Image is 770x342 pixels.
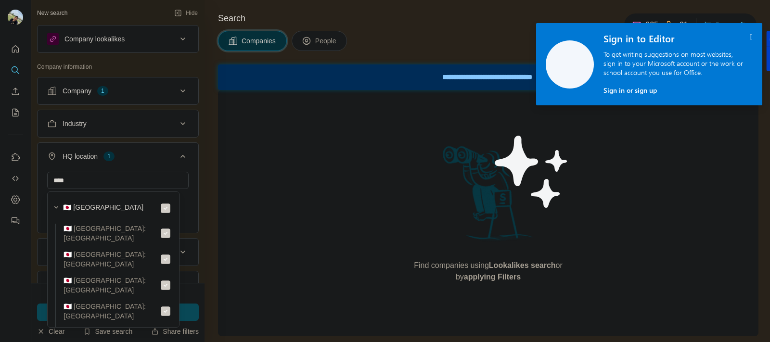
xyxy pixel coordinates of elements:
[151,327,199,336] button: Share filters
[645,19,658,31] p: 225
[83,327,132,336] button: Save search
[8,170,23,187] button: Use Surfe API
[37,63,199,71] p: Company information
[438,143,539,251] img: Surfe Illustration - Woman searching with binoculars
[64,224,160,243] label: 🇯🇵 [GEOGRAPHIC_DATA]: [GEOGRAPHIC_DATA]
[63,119,87,128] div: Industry
[38,79,198,102] button: Company1
[218,64,758,90] iframe: Banner
[8,10,23,25] img: Avatar
[38,241,198,264] button: Annual revenue ($)
[315,36,337,46] span: People
[37,304,199,321] button: Run search
[38,27,198,51] button: Company lookalikes
[37,9,67,17] div: New search
[218,12,758,25] h4: Search
[8,40,23,58] button: Quick start
[103,152,115,161] div: 1
[8,62,23,79] button: Search
[464,273,521,281] span: applying Filters
[8,212,23,229] button: Feedback
[488,128,575,215] img: Surfe Illustration - Stars
[704,18,749,32] button: Buy credits
[63,152,98,161] div: HQ location
[38,112,198,135] button: Industry
[489,261,556,269] span: Lookalikes search
[63,203,143,214] label: 🇯🇵 [GEOGRAPHIC_DATA]
[63,86,91,96] div: Company
[64,302,160,321] label: 🇯🇵 [GEOGRAPHIC_DATA]: [GEOGRAPHIC_DATA]
[38,145,198,172] button: HQ location1
[8,83,23,100] button: Enrich CSV
[64,276,160,295] label: 🇯🇵 [GEOGRAPHIC_DATA]: [GEOGRAPHIC_DATA]
[411,260,565,283] span: Find companies using or by
[680,19,688,31] p: 21
[242,36,277,46] span: Companies
[8,104,23,121] button: My lists
[64,34,125,44] div: Company lookalikes
[38,273,198,296] button: Employees (size)
[97,87,108,95] div: 1
[167,6,205,20] button: Hide
[64,250,160,269] label: 🇯🇵 [GEOGRAPHIC_DATA]: [GEOGRAPHIC_DATA]
[8,191,23,208] button: Dashboard
[8,149,23,166] button: Use Surfe on LinkedIn
[37,327,64,336] button: Clear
